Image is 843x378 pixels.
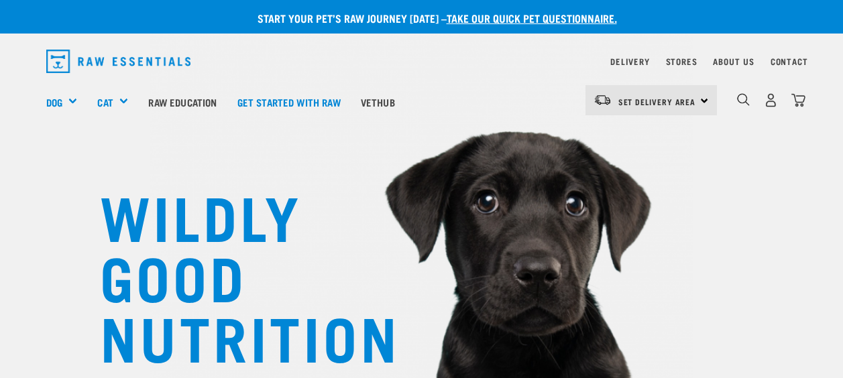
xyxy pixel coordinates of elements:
a: Raw Education [138,75,227,129]
a: Delivery [610,59,649,64]
a: Cat [97,94,113,110]
span: Set Delivery Area [618,99,696,104]
a: Dog [46,94,62,110]
nav: dropdown navigation [36,44,808,78]
a: Get started with Raw [227,75,351,129]
img: user.png [764,93,778,107]
a: About Us [713,59,754,64]
img: Raw Essentials Logo [46,50,191,73]
h1: WILDLY GOOD NUTRITION [100,184,368,365]
img: van-moving.png [594,94,612,106]
a: Contact [771,59,808,64]
a: Stores [666,59,697,64]
a: take our quick pet questionnaire. [447,15,617,21]
a: Vethub [351,75,405,129]
img: home-icon@2x.png [791,93,805,107]
img: home-icon-1@2x.png [737,93,750,106]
